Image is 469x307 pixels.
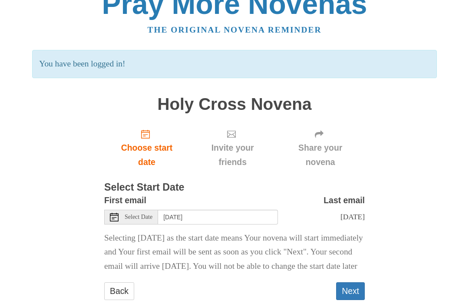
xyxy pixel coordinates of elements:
[104,182,365,193] h3: Select Start Date
[336,282,365,300] button: Next
[104,282,134,300] a: Back
[198,141,267,169] span: Invite your friends
[104,122,189,174] a: Choose start date
[104,193,146,208] label: First email
[104,95,365,114] h1: Holy Cross Novena
[158,210,278,224] input: Use the arrow keys to pick a date
[113,141,181,169] span: Choose start date
[148,25,322,34] a: The original novena reminder
[276,122,365,174] div: Click "Next" to confirm your start date first.
[189,122,276,174] div: Click "Next" to confirm your start date first.
[104,231,365,274] p: Selecting [DATE] as the start date means Your novena will start immediately and Your first email ...
[125,214,152,220] span: Select Date
[324,193,365,208] label: Last email
[340,212,365,221] span: [DATE]
[32,50,436,78] p: You have been logged in!
[284,141,356,169] span: Share your novena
